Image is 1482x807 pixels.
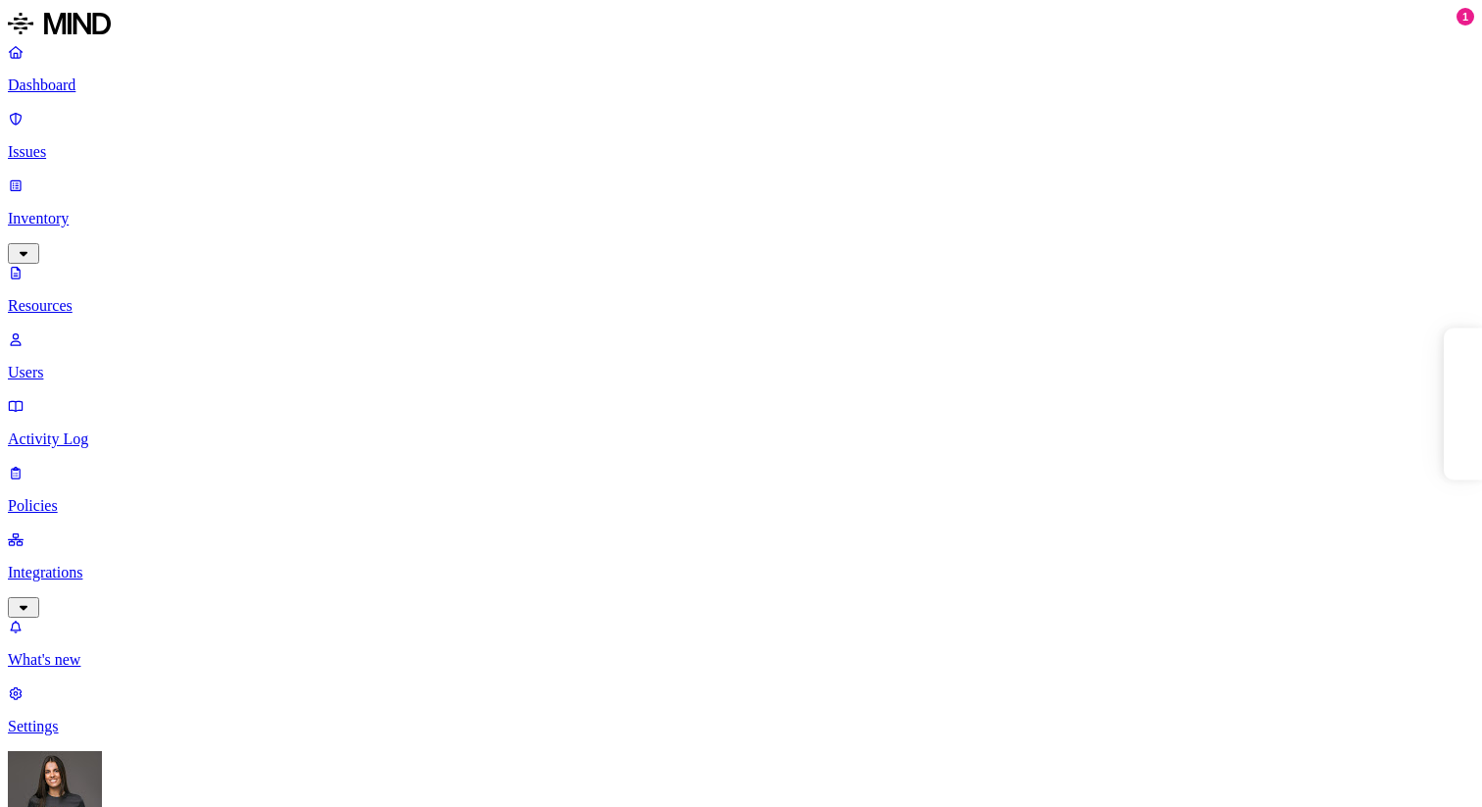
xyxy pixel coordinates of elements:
p: What's new [8,651,1474,669]
a: What's new [8,618,1474,669]
p: Resources [8,297,1474,315]
a: Settings [8,684,1474,735]
a: Users [8,330,1474,381]
p: Inventory [8,210,1474,227]
p: Settings [8,718,1474,735]
a: Integrations [8,530,1474,615]
a: MIND [8,8,1474,43]
img: MIND [8,8,111,39]
a: Policies [8,464,1474,515]
a: Dashboard [8,43,1474,94]
p: Users [8,364,1474,381]
p: Activity Log [8,430,1474,448]
p: Issues [8,143,1474,161]
p: Integrations [8,564,1474,581]
p: Dashboard [8,76,1474,94]
a: Inventory [8,177,1474,261]
a: Resources [8,264,1474,315]
p: Policies [8,497,1474,515]
div: 1 [1457,8,1474,25]
a: Activity Log [8,397,1474,448]
a: Issues [8,110,1474,161]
